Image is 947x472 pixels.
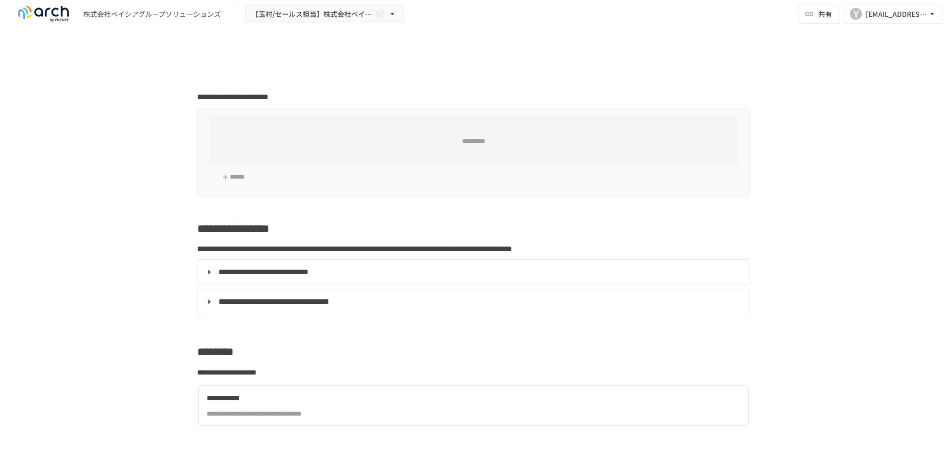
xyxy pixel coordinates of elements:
[850,8,862,20] div: Y
[844,4,943,24] button: Y[EMAIL_ADDRESS][DOMAIN_NAME]
[866,8,927,20] div: [EMAIL_ADDRESS][DOMAIN_NAME]
[818,8,832,19] span: 共有
[252,8,373,20] span: 【玉村/セールス担当】株式会社ベイシアグループソリューションズ様_導入支援サポート
[245,4,404,24] button: 【玉村/セールス担当】株式会社ベイシアグループソリューションズ様_導入支援サポート
[798,4,840,24] button: 共有
[83,9,221,19] div: 株式会社ベイシアグループソリューションズ
[12,6,75,22] img: logo-default@2x-9cf2c760.svg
